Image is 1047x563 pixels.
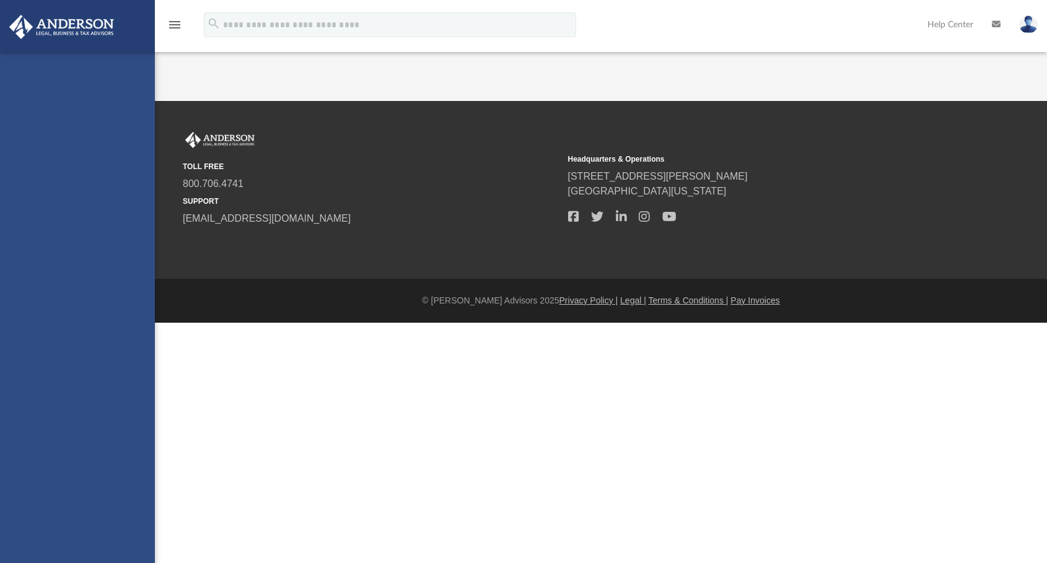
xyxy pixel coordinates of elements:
[568,171,748,181] a: [STREET_ADDRESS][PERSON_NAME]
[155,294,1047,307] div: © [PERSON_NAME] Advisors 2025
[568,154,945,165] small: Headquarters & Operations
[6,15,118,39] img: Anderson Advisors Platinum Portal
[183,161,559,172] small: TOLL FREE
[207,17,221,30] i: search
[183,196,559,207] small: SUPPORT
[167,17,182,32] i: menu
[649,295,729,305] a: Terms & Conditions |
[183,178,243,189] a: 800.706.4741
[730,295,779,305] a: Pay Invoices
[1019,15,1038,33] img: User Pic
[559,295,618,305] a: Privacy Policy |
[183,132,257,148] img: Anderson Advisors Platinum Portal
[183,213,351,224] a: [EMAIL_ADDRESS][DOMAIN_NAME]
[167,24,182,32] a: menu
[568,186,727,196] a: [GEOGRAPHIC_DATA][US_STATE]
[620,295,646,305] a: Legal |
